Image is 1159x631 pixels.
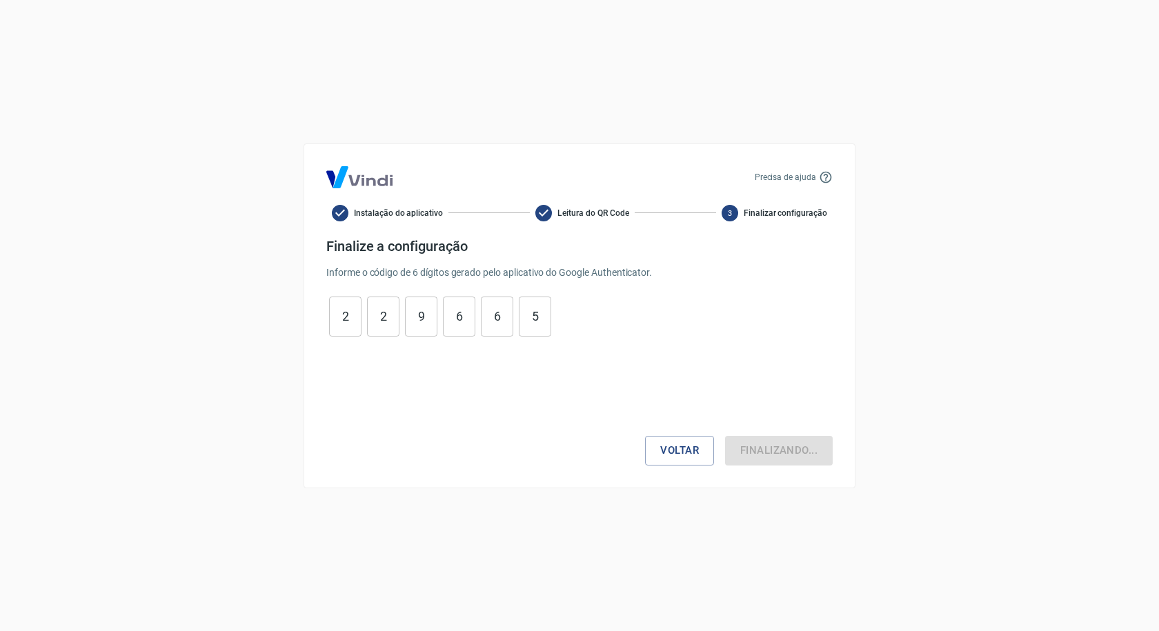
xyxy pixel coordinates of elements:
[755,171,816,183] p: Precisa de ajuda
[557,207,628,219] span: Leitura do QR Code
[744,207,827,219] span: Finalizar configuração
[645,436,714,465] button: Voltar
[326,266,833,280] p: Informe o código de 6 dígitos gerado pelo aplicativo do Google Authenticator.
[326,238,833,254] h4: Finalize a configuração
[326,166,393,188] img: Logo Vind
[728,208,732,217] text: 3
[354,207,443,219] span: Instalação do aplicativo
